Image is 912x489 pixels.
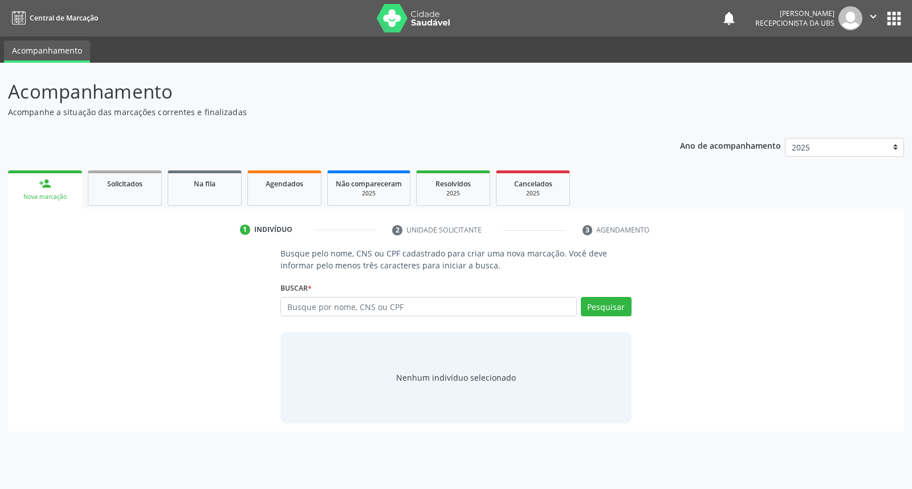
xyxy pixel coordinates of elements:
button: notifications [721,10,737,26]
img: img [838,6,862,30]
p: Ano de acompanhamento [680,138,781,152]
div: 2025 [504,189,561,198]
button:  [862,6,884,30]
span: Cancelados [514,179,552,189]
span: Agendados [266,179,303,189]
p: Busque pelo nome, CNS ou CPF cadastrado para criar uma nova marcação. Você deve informar pelo men... [280,247,631,271]
div: [PERSON_NAME] [755,9,834,18]
div: person_add [39,177,51,190]
label: Buscar [280,279,312,297]
a: Acompanhamento [4,40,90,63]
div: 1 [240,225,250,235]
div: Indivíduo [254,225,292,235]
p: Acompanhamento [8,78,635,106]
input: Busque por nome, CNS ou CPF [280,297,576,316]
span: Não compareceram [336,179,402,189]
span: Recepcionista da UBS [755,18,834,28]
button: apps [884,9,904,28]
span: Solicitados [107,179,142,189]
div: Nenhum indivíduo selecionado [396,372,516,384]
i:  [867,10,880,23]
div: 2025 [425,189,482,198]
p: Acompanhe a situação das marcações correntes e finalizadas [8,106,635,118]
span: Central de Marcação [30,13,98,23]
span: Na fila [194,179,215,189]
span: Resolvidos [435,179,471,189]
div: 2025 [336,189,402,198]
a: Central de Marcação [8,9,98,27]
button: Pesquisar [581,297,632,316]
div: Nova marcação [16,193,74,201]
